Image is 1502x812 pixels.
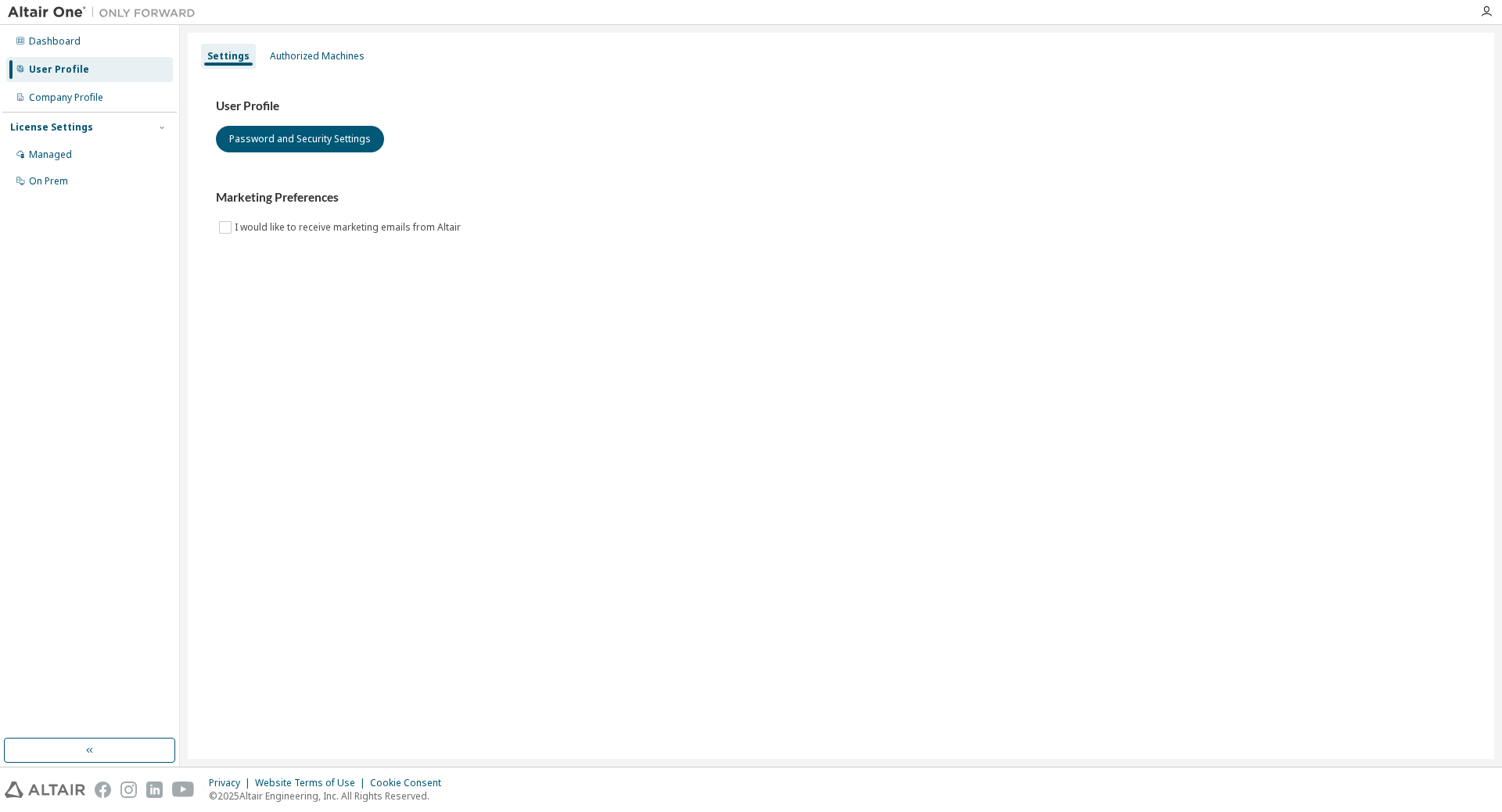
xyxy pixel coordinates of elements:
img: linkedin.svg [146,782,163,798]
div: Website Terms of Use [255,777,370,789]
div: User Profile [29,63,89,76]
h3: User Profile [216,98,1466,114]
div: On Prem [29,175,68,188]
img: youtube.svg [172,782,195,798]
div: Settings [207,50,250,63]
div: Company Profile [29,91,103,104]
img: facebook.svg [95,782,111,798]
div: Authorized Machines [270,50,365,63]
img: instagram.svg [120,782,137,798]
p: © 2025 Altair Engineering, Inc. All Rights Reserved. [209,789,451,803]
button: Password and Security Settings [216,126,384,152]
img: altair_logo.svg [5,782,85,798]
label: I would like to receive marketing emails from Altair [235,218,464,237]
div: Privacy [209,777,255,789]
h3: Marketing Preferences [216,190,1466,206]
div: Cookie Consent [370,777,451,789]
div: License Settings [10,121,93,134]
div: Dashboard [29,35,81,48]
div: Managed [29,148,72,161]
img: Altair One [8,5,203,20]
